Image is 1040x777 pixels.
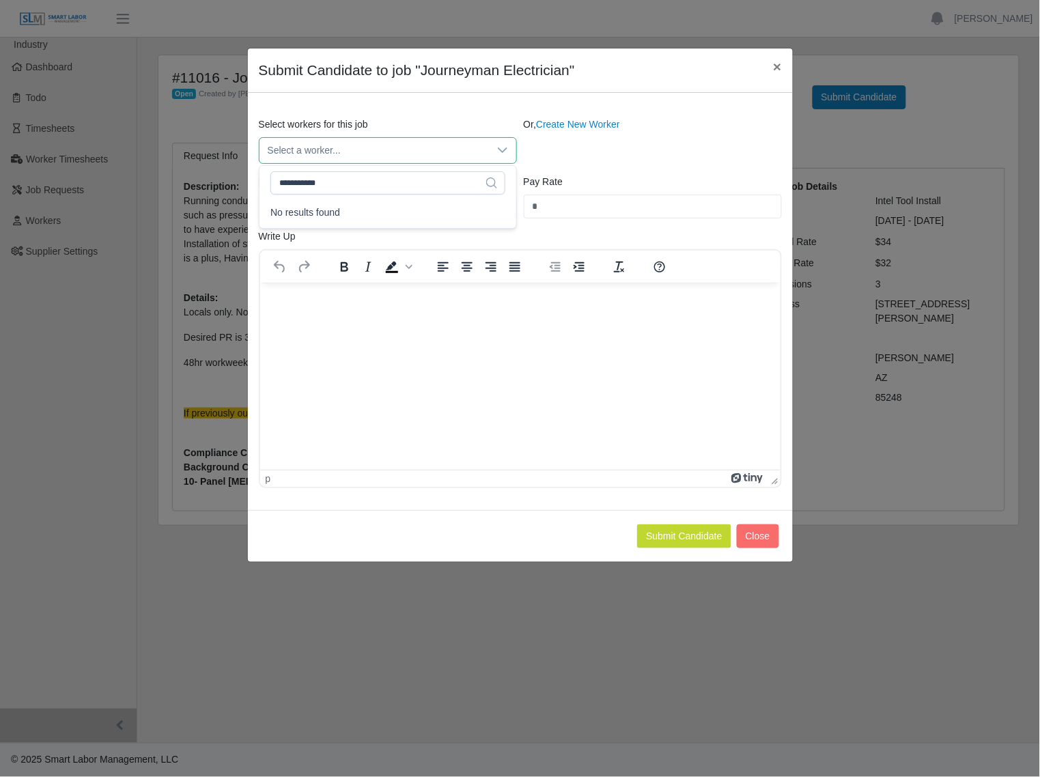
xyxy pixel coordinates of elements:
button: Close [737,524,779,548]
button: Close [762,48,792,85]
button: Clear formatting [607,257,630,277]
span: Select a worker... [259,138,489,163]
button: Increase indent [567,257,590,277]
button: Help [647,257,671,277]
button: Redo [292,257,315,277]
label: Select workers for this job [259,117,368,132]
div: Press the Up and Down arrow keys to resize the editor. [766,470,781,487]
a: Create New Worker [536,119,620,130]
label: Pay Rate [524,175,563,189]
iframe: Rich Text Area [260,283,781,470]
li: No results found [262,200,514,225]
label: Write Up [259,229,296,244]
button: Undo [268,257,292,277]
div: p [266,473,271,484]
h4: Submit Candidate to job "Journeyman Electrician" [259,59,575,81]
div: Background color Black [380,257,414,277]
button: Italic [356,257,379,277]
span: × [773,59,781,74]
button: Submit Candidate [637,524,731,548]
button: Decrease indent [543,257,566,277]
button: Justify [503,257,526,277]
button: Align center [455,257,478,277]
a: Powered by Tiny [731,473,765,484]
button: Align left [431,257,454,277]
button: Align right [479,257,502,277]
button: Bold [332,257,355,277]
div: Or, [520,117,785,164]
